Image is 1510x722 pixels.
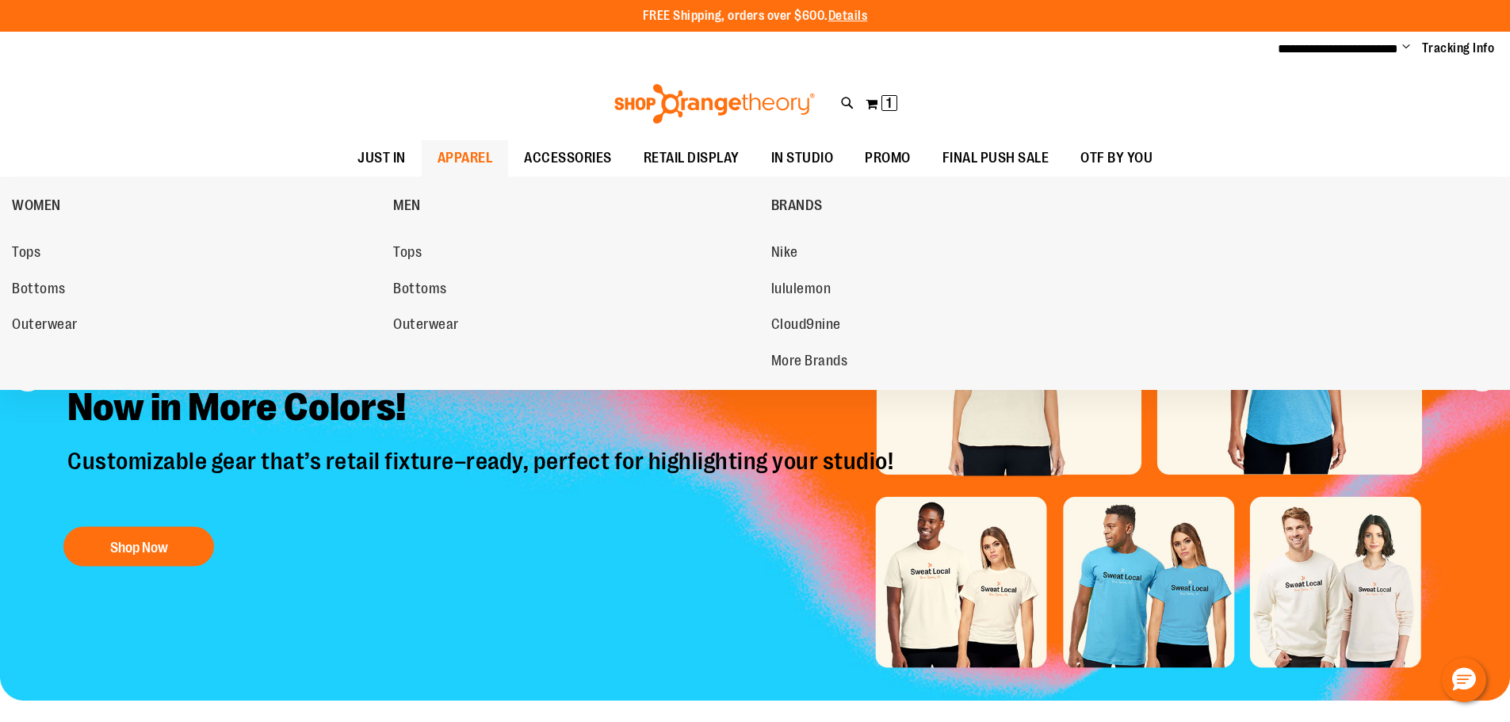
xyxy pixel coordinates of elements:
[12,185,385,226] a: WOMEN
[393,185,763,226] a: MEN
[438,140,493,176] span: APPAREL
[644,140,740,176] span: RETAIL DISPLAY
[771,197,823,217] span: BRANDS
[357,140,406,176] span: JUST IN
[12,197,61,217] span: WOMEN
[393,197,421,217] span: MEN
[1422,40,1495,57] a: Tracking Info
[524,140,612,176] span: ACCESSORIES
[771,353,848,372] span: More Brands
[1065,140,1168,177] a: OTF BY YOU
[1442,658,1486,702] button: Hello, have a question? Let’s chat.
[771,281,831,300] span: lululemon
[55,323,909,574] a: Introducing 5 New City Styles -Now in More Colors! Customizable gear that’s retail fixture–ready,...
[612,84,817,124] img: Shop Orangetheory
[422,140,509,177] a: APPAREL
[942,140,1049,176] span: FINAL PUSH SALE
[12,281,66,300] span: Bottoms
[771,316,841,336] span: Cloud9nine
[849,140,927,177] a: PROMO
[12,316,78,336] span: Outerwear
[63,526,214,566] button: Shop Now
[886,95,892,111] span: 1
[628,140,755,177] a: RETAIL DISPLAY
[643,7,868,25] p: FREE Shipping, orders over $600.
[771,244,798,264] span: Nike
[1402,40,1410,56] button: Account menu
[755,140,850,177] a: IN STUDIO
[1080,140,1153,176] span: OTF BY YOU
[55,446,909,510] p: Customizable gear that’s retail fixture–ready, perfect for highlighting your studio!
[393,244,422,264] span: Tops
[865,140,911,176] span: PROMO
[771,185,1145,226] a: BRANDS
[342,140,422,177] a: JUST IN
[393,316,459,336] span: Outerwear
[771,140,834,176] span: IN STUDIO
[828,9,868,23] a: Details
[393,281,447,300] span: Bottoms
[508,140,628,177] a: ACCESSORIES
[927,140,1065,177] a: FINAL PUSH SALE
[12,244,40,264] span: Tops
